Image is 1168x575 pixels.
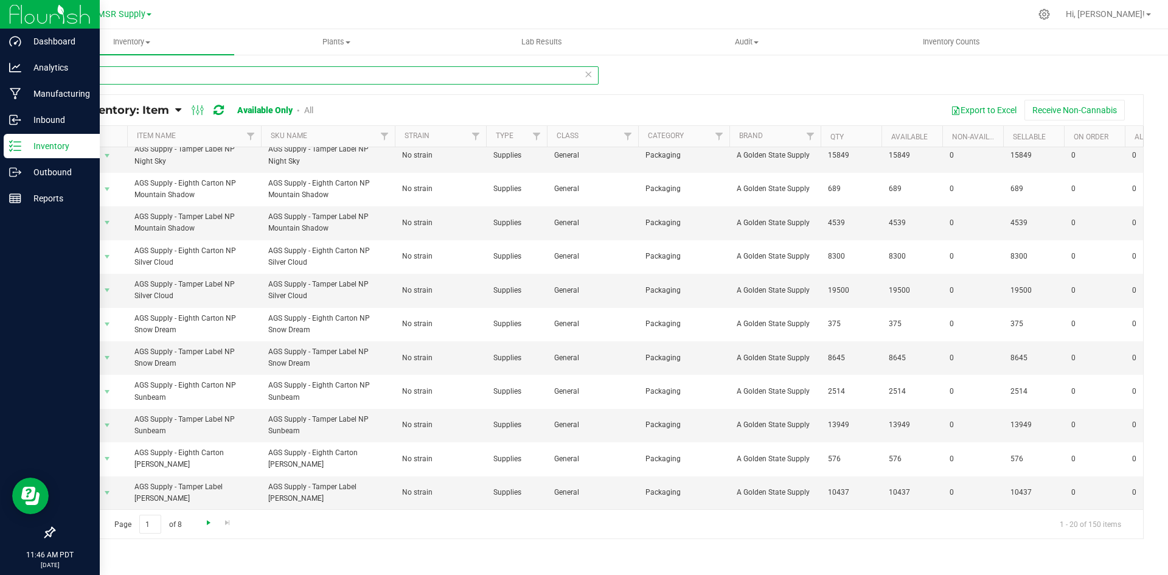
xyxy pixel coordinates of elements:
span: 0 [1071,487,1118,498]
span: A Golden State Supply [737,318,813,330]
button: Export to Excel [943,100,1024,120]
p: Outbound [21,165,94,179]
a: Inventory Counts [849,29,1054,55]
span: General [554,453,631,465]
span: No strain [402,487,479,498]
span: All Inventory: Item [63,103,169,117]
span: 576 [1010,453,1057,465]
span: AGS Supply - Tamper Label NP Sunbeam [268,414,388,437]
span: No strain [402,285,479,296]
span: Supplies [493,487,540,498]
span: AGS Supply - Tamper Label NP Silver Cloud [134,279,254,302]
inline-svg: Reports [9,192,21,204]
span: Packaging [645,318,722,330]
input: 1 [139,515,161,534]
span: A Golden State Supply [737,183,813,195]
span: A Golden State Supply [737,487,813,498]
span: Supplies [493,150,540,161]
span: Inventory [29,37,234,47]
span: 13949 [889,419,935,431]
span: 10437 [1010,487,1057,498]
span: No strain [402,150,479,161]
span: 0 [950,352,996,364]
span: 8645 [889,352,935,364]
button: Receive Non-Cannabis [1024,100,1125,120]
span: General [554,285,631,296]
span: A Golden State Supply [737,386,813,397]
span: A Golden State Supply [737,285,813,296]
span: A Golden State Supply [737,352,813,364]
span: 10437 [828,487,874,498]
span: 0 [1071,352,1118,364]
span: Packaging [645,352,722,364]
span: 8645 [1010,352,1057,364]
p: 11:46 AM PDT [5,549,94,560]
span: Hi, [PERSON_NAME]! [1066,9,1145,19]
span: 10437 [889,487,935,498]
span: 689 [828,183,874,195]
span: 4539 [1010,217,1057,229]
span: 2514 [1010,386,1057,397]
span: No strain [402,453,479,465]
inline-svg: Analytics [9,61,21,74]
a: Filter [709,126,729,147]
inline-svg: Manufacturing [9,88,21,100]
span: select [100,316,115,333]
a: Plants [234,29,439,55]
span: Plants [235,37,439,47]
a: Lab Results [439,29,644,55]
span: Supplies [493,217,540,229]
span: Packaging [645,217,722,229]
span: General [554,318,631,330]
span: Supplies [493,285,540,296]
span: select [100,248,115,265]
span: AGS Supply - Eighth Carton [PERSON_NAME] [268,447,388,470]
inline-svg: Inventory [9,140,21,152]
span: Supplies [493,419,540,431]
a: Go to the last page [219,515,237,531]
span: 0 [1071,419,1118,431]
span: Supplies [493,318,540,330]
span: Packaging [645,285,722,296]
span: 0 [1071,386,1118,397]
input: Search Item Name, Retail Display Name, SKU, Part Number... [54,66,599,85]
span: Packaging [645,487,722,498]
span: 0 [950,183,996,195]
a: Category [648,131,684,140]
a: Filter [241,126,261,147]
p: Dashboard [21,34,94,49]
span: Lab Results [505,37,579,47]
span: 2514 [828,386,874,397]
span: AGS Supply - Tamper Label [PERSON_NAME] [134,481,254,504]
span: Inventory Counts [906,37,996,47]
span: Packaging [645,150,722,161]
a: All Inventory: Item [63,103,175,117]
a: SKU Name [271,131,307,140]
span: Packaging [645,419,722,431]
span: 0 [950,487,996,498]
span: 0 [1071,318,1118,330]
a: Qty [830,133,844,141]
span: A Golden State Supply [737,251,813,262]
span: select [100,417,115,434]
inline-svg: Inbound [9,114,21,126]
span: select [100,147,115,164]
span: AGS Supply - Eighth Carton NP Snow Dream [268,313,388,336]
span: Packaging [645,453,722,465]
span: A Golden State Supply [737,419,813,431]
span: select [100,484,115,501]
span: General [554,217,631,229]
a: Go to the next page [200,515,217,531]
span: 375 [1010,318,1057,330]
span: 15849 [1010,150,1057,161]
span: General [554,150,631,161]
span: 375 [828,318,874,330]
inline-svg: Outbound [9,166,21,178]
span: AGS Supply - Tamper Label NP Night Sky [134,144,254,167]
span: select [100,214,115,231]
span: select [100,450,115,467]
span: AGS Supply - Tamper Label NP Night Sky [268,144,388,167]
a: Brand [739,131,763,140]
a: Filter [527,126,547,147]
span: 0 [1071,183,1118,195]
